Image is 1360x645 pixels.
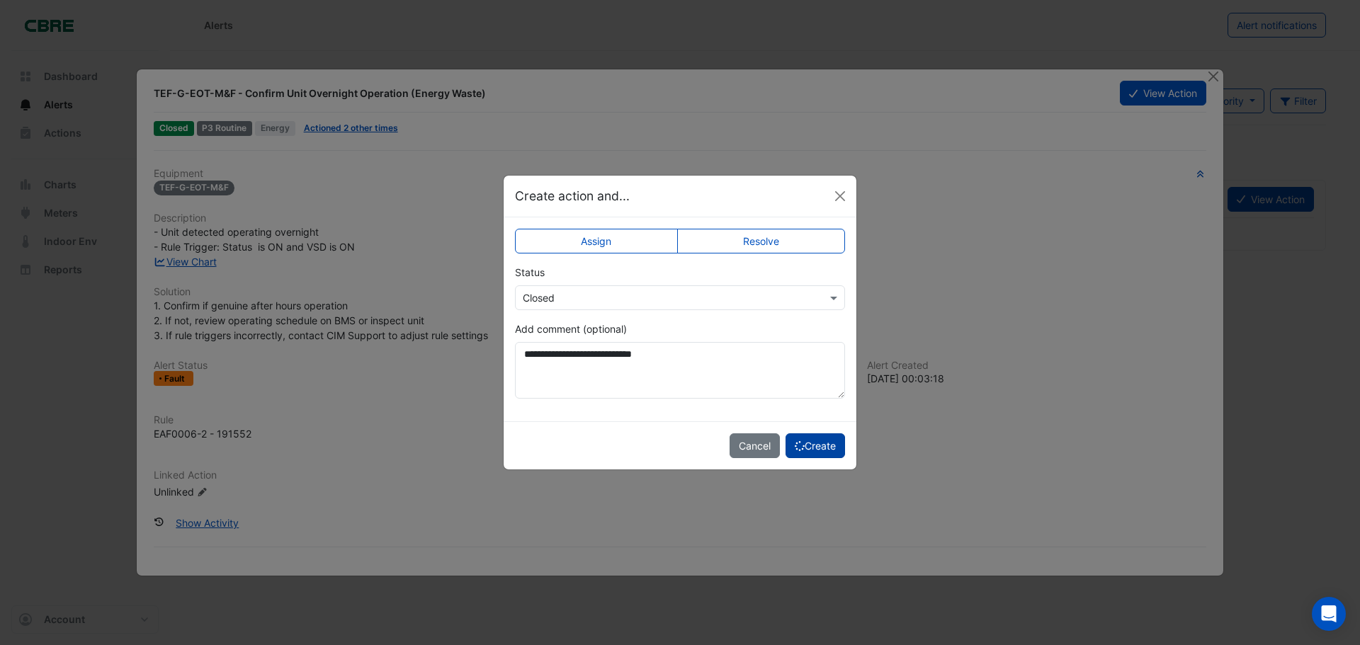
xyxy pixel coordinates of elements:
[1312,597,1346,631] div: Open Intercom Messenger
[515,229,678,253] label: Assign
[515,187,630,205] h5: Create action and...
[829,185,851,207] button: Close
[515,321,627,336] label: Add comment (optional)
[677,229,846,253] label: Resolve
[730,433,780,458] button: Cancel
[786,433,845,458] button: Create
[515,265,545,280] label: Status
